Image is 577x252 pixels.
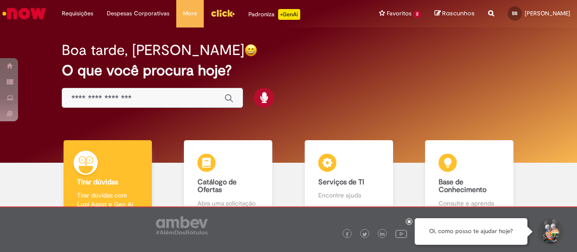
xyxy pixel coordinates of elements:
[107,9,169,18] span: Despesas Corporativas
[62,42,244,58] h2: Boa tarde, [PERSON_NAME]
[525,9,570,17] span: [PERSON_NAME]
[442,9,475,18] span: Rascunhos
[288,140,409,218] a: Serviços de TI Encontre ajuda
[244,44,257,57] img: happy-face.png
[439,178,486,195] b: Base de Conhecimento
[345,232,349,237] img: logo_footer_facebook.png
[62,63,515,78] h2: O que você procura hoje?
[77,191,138,209] p: Tirar dúvidas com Lupi Assist e Gen Ai
[512,10,517,16] span: BB
[413,10,421,18] span: 2
[435,9,475,18] a: Rascunhos
[62,9,93,18] span: Requisições
[409,140,530,218] a: Base de Conhecimento Consulte e aprenda
[278,9,300,20] p: +GenAi
[439,199,500,208] p: Consulte e aprenda
[156,216,208,234] img: logo_footer_ambev_rotulo_gray.png
[395,228,407,239] img: logo_footer_youtube.png
[248,9,300,20] div: Padroniza
[211,6,235,20] img: click_logo_yellow_360x200.png
[415,218,527,245] div: Oi, como posso te ajudar hoje?
[362,232,367,237] img: logo_footer_twitter.png
[318,191,380,200] p: Encontre ajuda
[47,140,168,218] a: Tirar dúvidas Tirar dúvidas com Lupi Assist e Gen Ai
[183,9,197,18] span: More
[1,5,47,23] img: ServiceNow
[380,232,385,237] img: logo_footer_linkedin.png
[168,140,289,218] a: Catálogo de Ofertas Abra uma solicitação
[536,218,563,245] button: Iniciar Conversa de Suporte
[197,178,237,195] b: Catálogo de Ofertas
[318,178,364,187] b: Serviços de TI
[387,9,412,18] span: Favoritos
[77,178,118,187] b: Tirar dúvidas
[197,199,259,208] p: Abra uma solicitação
